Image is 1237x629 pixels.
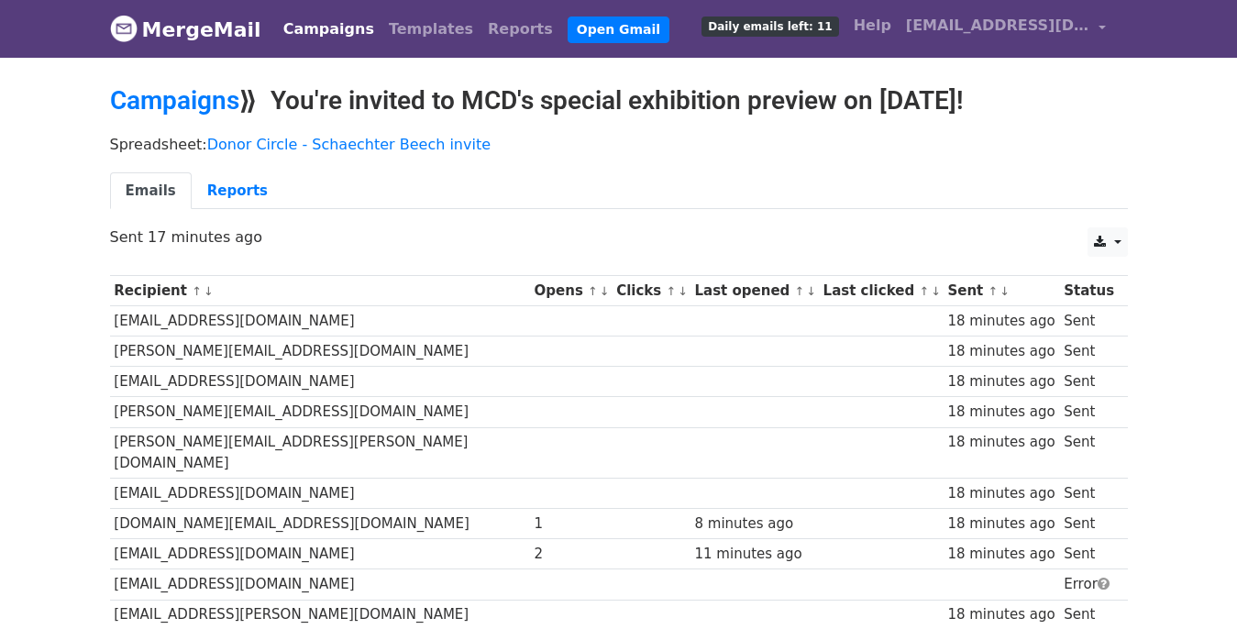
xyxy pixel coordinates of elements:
[947,513,1055,535] div: 18 minutes ago
[947,483,1055,504] div: 18 minutes ago
[1059,427,1118,479] td: Sent
[110,135,1128,154] p: Spreadsheet:
[806,284,816,298] a: ↓
[204,284,214,298] a: ↓
[695,544,814,565] div: 11 minutes ago
[110,479,530,509] td: [EMAIL_ADDRESS][DOMAIN_NAME]
[1059,337,1118,367] td: Sent
[919,284,929,298] a: ↑
[947,432,1055,453] div: 18 minutes ago
[906,15,1089,37] span: [EMAIL_ADDRESS][DOMAIN_NAME]
[1000,284,1010,298] a: ↓
[947,371,1055,392] div: 18 minutes ago
[1059,539,1118,569] td: Sent
[110,306,530,337] td: [EMAIL_ADDRESS][DOMAIN_NAME]
[1059,397,1118,427] td: Sent
[207,136,491,153] a: Donor Circle - Schaechter Beech invite
[110,367,530,397] td: [EMAIL_ADDRESS][DOMAIN_NAME]
[110,15,138,42] img: MergeMail logo
[1059,479,1118,509] td: Sent
[600,284,610,298] a: ↓
[1059,509,1118,539] td: Sent
[931,284,941,298] a: ↓
[110,172,192,210] a: Emails
[276,11,381,48] a: Campaigns
[947,544,1055,565] div: 18 minutes ago
[947,311,1055,332] div: 18 minutes ago
[690,276,819,306] th: Last opened
[480,11,560,48] a: Reports
[1059,367,1118,397] td: Sent
[899,7,1113,50] a: [EMAIL_ADDRESS][DOMAIN_NAME]
[819,276,944,306] th: Last clicked
[110,509,530,539] td: [DOMAIN_NAME][EMAIL_ADDRESS][DOMAIN_NAME]
[110,427,530,479] td: [PERSON_NAME][EMAIL_ADDRESS][PERSON_NAME][DOMAIN_NAME]
[1059,306,1118,337] td: Sent
[947,341,1055,362] div: 18 minutes ago
[535,544,608,565] div: 2
[947,604,1055,625] div: 18 minutes ago
[1059,276,1118,306] th: Status
[192,284,202,298] a: ↑
[588,284,598,298] a: ↑
[110,227,1128,247] p: Sent 17 minutes ago
[110,569,530,600] td: [EMAIL_ADDRESS][DOMAIN_NAME]
[666,284,676,298] a: ↑
[701,17,838,37] span: Daily emails left: 11
[110,397,530,427] td: [PERSON_NAME][EMAIL_ADDRESS][DOMAIN_NAME]
[110,276,530,306] th: Recipient
[988,284,998,298] a: ↑
[110,10,261,49] a: MergeMail
[568,17,669,43] a: Open Gmail
[944,276,1060,306] th: Sent
[535,513,608,535] div: 1
[947,402,1055,423] div: 18 minutes ago
[110,85,1128,116] h2: ⟫ You're invited to MCD's special exhibition preview on [DATE]!
[381,11,480,48] a: Templates
[695,513,814,535] div: 8 minutes ago
[694,7,845,44] a: Daily emails left: 11
[110,539,530,569] td: [EMAIL_ADDRESS][DOMAIN_NAME]
[110,337,530,367] td: [PERSON_NAME][EMAIL_ADDRESS][DOMAIN_NAME]
[110,85,239,116] a: Campaigns
[612,276,690,306] th: Clicks
[1059,569,1118,600] td: Error
[678,284,688,298] a: ↓
[795,284,805,298] a: ↑
[192,172,283,210] a: Reports
[846,7,899,44] a: Help
[530,276,613,306] th: Opens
